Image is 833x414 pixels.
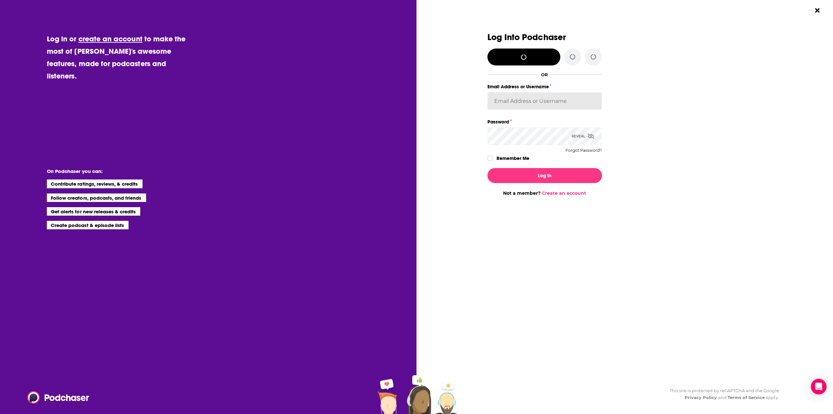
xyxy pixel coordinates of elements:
[27,391,90,404] img: Podchaser - Follow, Share and Rate Podcasts
[47,193,146,202] li: Follow creators, podcasts, and friends
[811,379,826,394] div: Open Intercom Messenger
[487,190,602,196] div: Not a member?
[566,148,602,153] button: Forgot Password?
[664,387,779,401] div: This site is protected by reCAPTCHA and the Google and apply.
[47,179,143,188] li: Contribute ratings, reviews, & credits
[541,72,548,77] div: OR
[47,207,140,216] li: Get alerts for new releases & credits
[487,33,602,42] h3: Log Into Podchaser
[47,168,177,174] li: On Podchaser you can:
[78,34,143,43] a: create an account
[497,154,529,163] label: Remember Me
[572,127,594,145] div: Reveal
[487,92,602,110] input: Email Address or Username
[487,168,602,183] button: Log In
[487,118,602,126] label: Password
[811,4,824,17] button: Close Button
[487,82,602,91] label: Email Address or Username
[47,221,129,229] li: Create podcast & episode lists
[27,391,85,404] a: Podchaser - Follow, Share and Rate Podcasts
[542,190,586,196] a: Create an account
[728,395,765,400] a: Terms of Service
[685,395,717,400] a: Privacy Policy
